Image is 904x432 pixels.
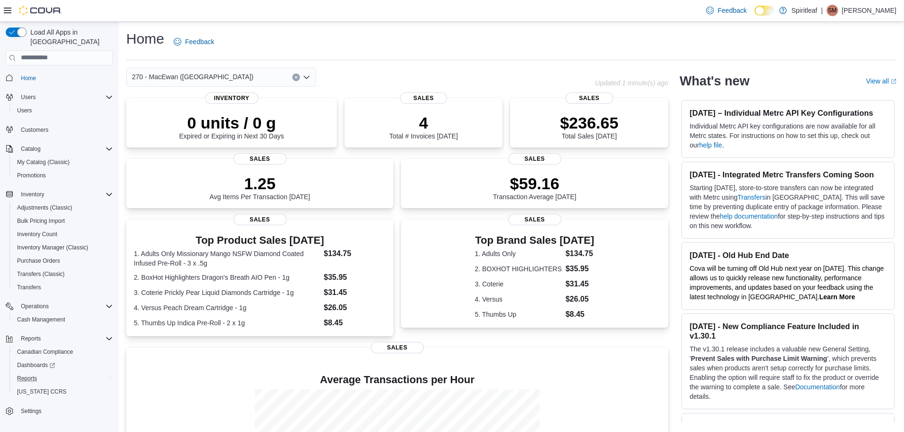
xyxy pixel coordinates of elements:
[566,248,595,259] dd: $134.75
[17,189,48,200] button: Inventory
[17,158,70,166] span: My Catalog (Classic)
[21,303,49,310] span: Operations
[21,126,48,134] span: Customers
[9,104,117,117] button: Users
[475,235,594,246] h3: Top Brand Sales [DATE]
[566,278,595,290] dd: $31.45
[13,156,74,168] a: My Catalog (Classic)
[9,345,117,358] button: Canadian Compliance
[13,170,50,181] a: Promotions
[17,217,65,225] span: Bulk Pricing Import
[9,313,117,326] button: Cash Management
[17,73,40,84] a: Home
[17,124,52,136] a: Customers
[821,5,823,16] p: |
[866,77,896,85] a: View allExternal link
[324,248,386,259] dd: $134.75
[17,316,65,323] span: Cash Management
[2,332,117,345] button: Reports
[9,169,117,182] button: Promotions
[795,383,840,391] a: Documentation
[691,355,827,362] strong: Prevent Sales with Purchase Limit Warning
[2,300,117,313] button: Operations
[17,257,60,265] span: Purchase Orders
[13,202,113,213] span: Adjustments (Classic)
[2,91,117,104] button: Users
[702,1,750,20] a: Feedback
[134,374,661,386] h4: Average Transactions per Hour
[134,288,320,297] dt: 3. Coterie Prickly Pear Liquid Diamonds Cartridge - 1g
[2,188,117,201] button: Inventory
[9,358,117,372] a: Dashboards
[17,124,113,136] span: Customers
[13,229,61,240] a: Inventory Count
[566,294,595,305] dd: $26.05
[9,281,117,294] button: Transfers
[13,242,92,253] a: Inventory Manager (Classic)
[560,113,618,140] div: Total Sales [DATE]
[755,6,774,16] input: Dark Mode
[13,105,36,116] a: Users
[13,255,64,267] a: Purchase Orders
[21,74,36,82] span: Home
[17,361,55,369] span: Dashboards
[17,143,113,155] span: Catalog
[9,267,117,281] button: Transfers (Classic)
[17,284,41,291] span: Transfers
[9,372,117,385] button: Reports
[19,6,62,15] img: Cova
[9,228,117,241] button: Inventory Count
[718,6,746,15] span: Feedback
[17,333,45,344] button: Reports
[9,241,117,254] button: Inventory Manager (Classic)
[508,153,561,165] span: Sales
[680,74,749,89] h2: What's new
[324,317,386,329] dd: $8.45
[13,202,76,213] a: Adjustments (Classic)
[17,230,57,238] span: Inventory Count
[17,204,72,211] span: Adjustments (Classic)
[13,255,113,267] span: Purchase Orders
[690,265,884,301] span: Cova will be turning off Old Hub next year on [DATE]. This change allows us to quickly release ne...
[134,249,320,268] dt: 1. Adults Only Missionary Mango NSFW Diamond Coated Infused Pre-Roll - 3 x .5g
[699,141,722,149] a: help file
[13,359,113,371] span: Dashboards
[13,229,113,240] span: Inventory Count
[134,273,320,282] dt: 2. BoxHot Highlighters Dragon's Breath AIO Pen - 1g
[324,302,386,313] dd: $26.05
[17,388,66,395] span: [US_STATE] CCRS
[13,346,77,358] a: Canadian Compliance
[595,79,668,87] p: Updated 1 minute(s) ago
[13,215,113,227] span: Bulk Pricing Import
[303,74,310,81] button: Open list of options
[9,201,117,214] button: Adjustments (Classic)
[9,214,117,228] button: Bulk Pricing Import
[560,113,618,132] p: $236.65
[475,279,561,289] dt: 3. Coterie
[371,342,424,353] span: Sales
[820,293,855,301] strong: Learn More
[233,214,287,225] span: Sales
[17,172,46,179] span: Promotions
[13,386,70,397] a: [US_STATE] CCRS
[2,404,117,418] button: Settings
[17,375,37,382] span: Reports
[17,107,32,114] span: Users
[690,183,886,230] p: Starting [DATE], store-to-store transfers can now be integrated with Metrc using in [GEOGRAPHIC_D...
[134,303,320,313] dt: 4. Versus Peach Dream Cartridge - 1g
[720,212,778,220] a: help documentation
[828,5,837,16] span: SM
[13,215,69,227] a: Bulk Pricing Import
[179,113,284,132] p: 0 units / 0 g
[566,309,595,320] dd: $8.45
[13,314,69,325] a: Cash Management
[210,174,310,201] div: Avg Items Per Transaction [DATE]
[324,272,386,283] dd: $35.95
[2,123,117,137] button: Customers
[13,386,113,397] span: Washington CCRS
[17,405,45,417] a: Settings
[134,235,386,246] h3: Top Product Sales [DATE]
[21,145,40,153] span: Catalog
[792,5,817,16] p: Spiritleaf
